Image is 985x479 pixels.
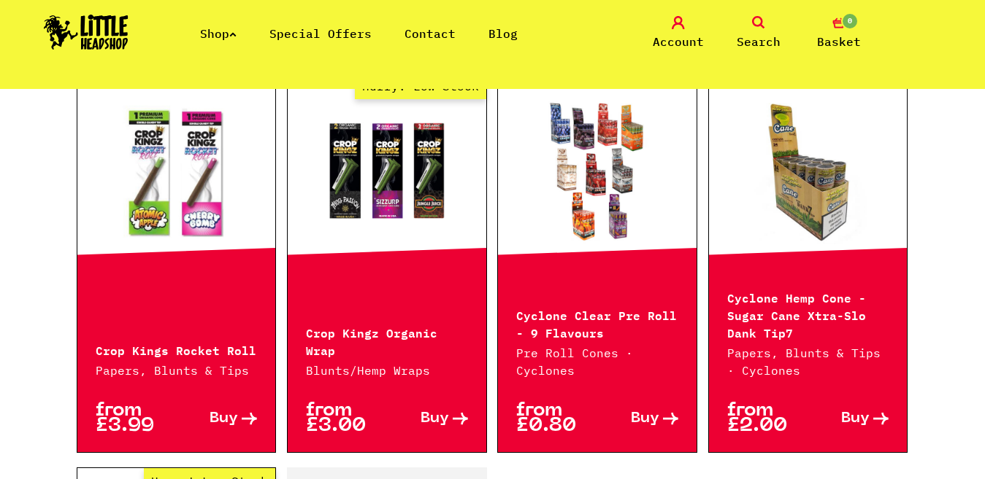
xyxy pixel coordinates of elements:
[210,411,238,427] span: Buy
[802,16,875,50] a: 0 Basket
[421,411,449,427] span: Buy
[44,15,129,50] img: Little Head Shop Logo
[306,362,468,379] p: Blunts/Hemp Wraps
[200,26,237,41] a: Shop
[808,403,889,434] a: Buy
[96,403,177,434] p: from £3.99
[516,403,597,434] p: from £0.80
[597,403,678,434] a: Buy
[516,305,678,340] p: Cyclone Clear Pre Roll - 9 Flavours
[387,403,468,434] a: Buy
[727,403,808,434] p: from £2.00
[96,362,258,379] p: Papers, Blunts & Tips
[516,344,678,379] p: Pre Roll Cones · Cyclones
[269,26,372,41] a: Special Offers
[176,403,257,434] a: Buy
[288,98,486,244] a: Hurry! Low Stock
[306,323,468,358] p: Crop Kingz Organic Wrap
[817,33,861,50] span: Basket
[727,288,889,340] p: Cyclone Hemp Cone - Sugar Cane Xtra-Slo Dank Tip7
[96,340,258,358] p: Crop Kings Rocket Roll
[841,411,870,427] span: Buy
[306,403,387,434] p: from £3.00
[631,411,659,427] span: Buy
[722,16,795,50] a: Search
[737,33,781,50] span: Search
[405,26,456,41] a: Contact
[727,344,889,379] p: Papers, Blunts & Tips · Cyclones
[841,12,859,30] span: 0
[653,33,704,50] span: Account
[488,26,518,41] a: Blog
